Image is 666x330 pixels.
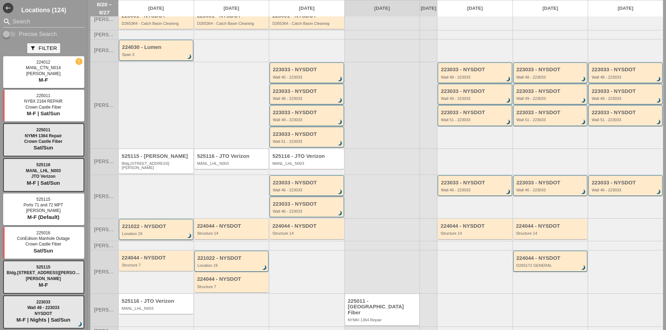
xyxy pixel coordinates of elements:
span: JTO Verizon [31,174,55,179]
div: Span 3 [122,52,191,57]
i: brightness_3 [186,232,193,240]
span: [PERSON_NAME] [94,48,115,53]
span: Crown Castle Fiber [26,105,62,110]
div: Wall 49 - 223033 [592,96,660,101]
div: D265364 - Catch Basin Cleaning [122,21,192,25]
div: Wall 48 - 223033 [441,75,510,79]
i: brightness_3 [655,118,663,126]
div: 223033 - NYSDOT [273,67,342,73]
div: 223033 - NYSDOT [516,67,586,73]
div: 223033 - NYSDOT [516,110,586,116]
div: Structure 14 [516,231,586,235]
div: 223033 - NYSDOT [441,67,510,73]
div: 525116 - JTO Verizon [272,153,342,159]
div: Wall 46 - 223033 [273,209,342,213]
span: Bldg.[STREET_ADDRESS][PERSON_NAME] [7,270,94,275]
div: 223033 - NYSDOT [441,180,510,186]
span: [PERSON_NAME] [26,276,61,281]
span: Sat/Sun [34,145,53,151]
div: Structure 14 [441,231,510,235]
i: brightness_3 [504,188,512,196]
span: [PERSON_NAME] [94,17,115,22]
span: [PERSON_NAME] [94,32,115,37]
div: 224044 - NYSDOT [197,276,267,282]
span: NYSDOT [35,311,52,316]
i: brightness_3 [580,97,588,104]
i: brightness_3 [336,140,344,147]
span: Crown Castle Fiber [24,139,62,144]
span: [PERSON_NAME] [26,71,61,76]
div: Wall 46 - 223033 [441,188,510,192]
div: 223033 - NYSDOT [441,88,510,94]
span: 224012 [36,60,50,65]
div: 224044 - NYSDOT [197,223,267,229]
i: brightness_3 [580,188,588,196]
div: Location 19 [122,232,191,236]
a: [DATE] [345,0,420,16]
div: MANL_LHL_N003 [272,161,342,166]
div: 223033 - NYSDOT [592,180,660,186]
i: brightness_3 [504,97,512,104]
div: 223033 - NYSDOT [273,110,342,116]
div: 525116 - JTO Verizon [122,298,192,304]
span: 223033 [36,300,50,305]
i: new_releases [76,58,82,65]
div: Wall 48 - 223033 [516,75,586,79]
a: [DATE] [437,0,513,16]
div: Wall 45 - 223033 [273,75,342,79]
span: Wall 49 - 223033 [27,305,59,310]
span: M-F (Default) [27,214,59,220]
i: brightness_3 [504,118,512,126]
div: Wall 46 - 223033 [516,188,586,192]
div: Wall 49 - 223033 [441,96,510,101]
div: Location 19 [198,263,267,267]
div: 221022 - NYSDOT [122,223,191,229]
a: [DATE] [269,0,344,16]
span: [PERSON_NAME] [94,159,115,164]
div: 223033 - NYSDOT [516,180,586,186]
span: 225016 [36,230,50,235]
i: brightness_3 [580,264,588,272]
button: Filter [27,43,60,53]
div: 224044 - NYSDOT [122,255,192,261]
span: NYBX 2164 REPAIR [24,99,63,104]
div: D265172 GENERAL [516,263,586,267]
div: 525115 - [PERSON_NAME] [122,153,192,159]
div: 224044 - NYSDOT [516,255,586,261]
div: Wall 51 - 223033 [441,118,510,122]
span: M-F | Sat/Sun [27,110,60,116]
i: brightness_3 [261,264,268,272]
div: Enable Precise search to match search terms exactly. [3,30,85,38]
div: 224030 - Lumen [122,44,191,50]
div: MANL_LHL_N003 [197,161,267,166]
a: [DATE] [588,0,663,16]
i: search [3,17,11,26]
label: Precise Search [19,31,57,38]
i: brightness_3 [186,53,193,61]
i: brightness_3 [336,210,344,218]
div: 224044 - NYSDOT [516,223,586,229]
div: D265364 - Catch Basin Cleaning [197,21,267,25]
span: MANL_LHL_N003 [26,168,61,173]
div: Structure 14 [197,231,267,235]
div: 525116 - JTO Verizon [197,153,267,159]
div: Wall 48 - 223033 [273,96,342,101]
div: Wall 51 - 223033 [592,118,660,122]
div: Wall 46 - 223033 [592,188,660,192]
div: NYMH 1364 Repair [348,318,418,322]
div: Wall 49 - 223033 [516,96,586,101]
span: M-F | Sat/Sun [27,180,60,186]
i: brightness_3 [655,97,663,104]
input: Search [13,16,75,27]
i: brightness_3 [580,118,588,126]
span: M-F | Nights | Sat/Sun [16,317,70,323]
div: Bldg.1062 St Johns Place [122,161,192,170]
span: 8/20 – 8/27 [94,0,115,16]
div: Wall 51 - 223033 [273,139,342,144]
i: brightness_3 [655,75,663,83]
span: [PERSON_NAME] [94,243,115,248]
i: brightness_3 [336,75,344,83]
span: [PERSON_NAME] [94,227,115,232]
span: ConEdison Manhole Outage [17,236,70,241]
div: 223033 - NYSDOT [273,201,342,207]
